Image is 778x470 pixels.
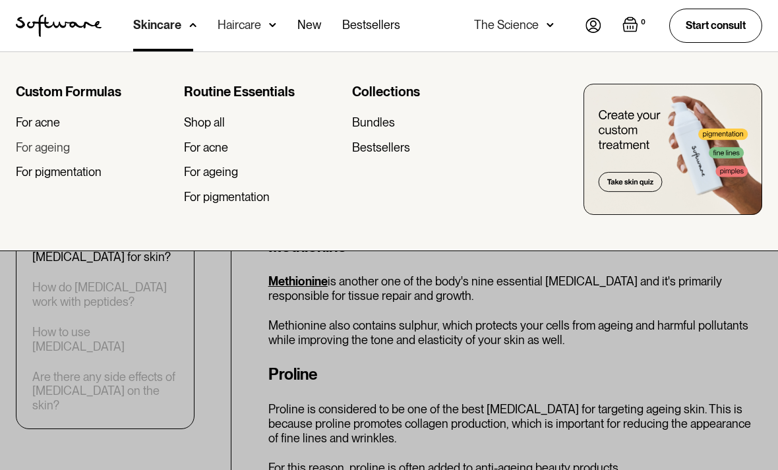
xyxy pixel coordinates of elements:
a: Bundles [352,115,510,130]
a: Start consult [669,9,762,42]
img: arrow down [547,18,554,32]
a: For pigmentation [16,165,173,179]
div: Custom Formulas [16,84,173,100]
div: Collections [352,84,510,100]
div: Bestsellers [352,140,410,155]
div: 0 [638,16,648,28]
img: Software Logo [16,15,102,37]
a: Bestsellers [352,140,510,155]
img: create you custom treatment bottle [583,84,762,215]
div: For acne [184,140,228,155]
div: Routine Essentials [184,84,342,100]
div: For ageing [16,140,70,155]
a: For pigmentation [184,190,342,204]
img: arrow down [269,18,276,32]
img: arrow down [189,18,196,32]
div: The Science [474,18,539,32]
div: For ageing [184,165,238,179]
a: For ageing [184,165,342,179]
div: For pigmentation [16,165,102,179]
a: Shop all [184,115,342,130]
div: For pigmentation [184,190,270,204]
div: Skincare [133,18,181,32]
div: Haircare [218,18,261,32]
div: Shop all [184,115,225,130]
div: Bundles [352,115,395,130]
a: For ageing [16,140,173,155]
a: home [16,15,102,37]
a: Open empty cart [622,16,648,35]
div: For acne [16,115,60,130]
a: For acne [16,115,173,130]
a: For acne [184,140,342,155]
